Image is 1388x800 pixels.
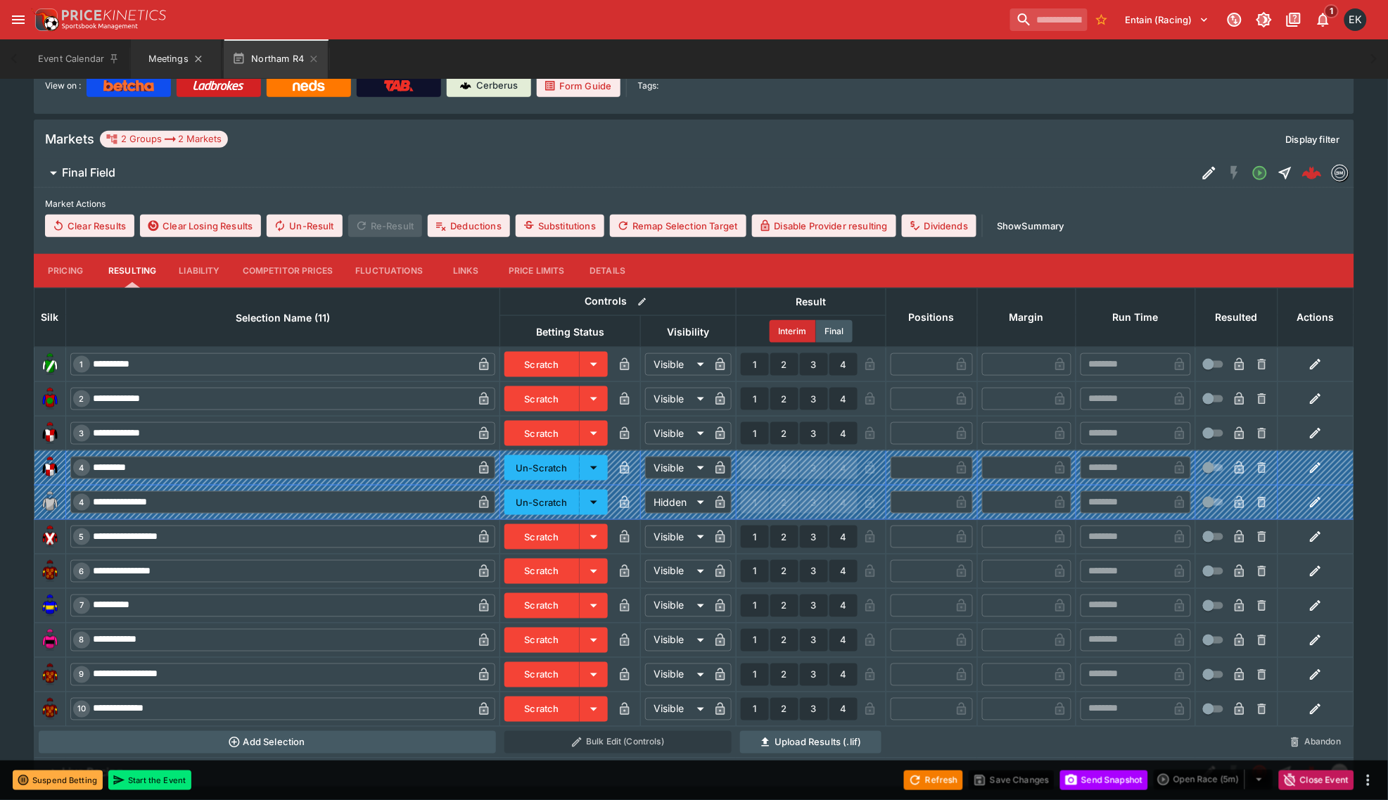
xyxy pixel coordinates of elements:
button: 1 [741,698,769,720]
img: runner 4 [39,457,61,479]
button: 4 [829,526,858,548]
button: 1 [741,422,769,445]
button: Documentation [1281,7,1306,32]
button: Resulting [97,254,167,288]
button: 1 [741,664,769,686]
button: Abandon [1282,731,1349,754]
button: Pricing [34,254,97,288]
button: 2 [770,560,798,583]
img: PriceKinetics Logo [31,6,59,34]
a: Form Guide [537,75,620,97]
button: Suspend Betting [13,770,103,790]
button: Send Snapshot [1060,770,1148,790]
th: Resulted [1195,288,1278,347]
button: Start the Event [108,770,191,790]
button: 4 [829,629,858,652]
button: Event Calendar [30,39,128,79]
div: 67f4a825-dc75-4fe0-8fa3-f2468698dbf7 [1302,163,1322,183]
button: Northam R4 [224,39,328,79]
div: Visible [645,629,709,652]
img: runner 7 [39,595,61,617]
button: Straight [1273,160,1298,186]
button: Un-Scratch [504,490,580,515]
th: Run Time [1076,288,1195,347]
button: 3 [800,560,828,583]
button: 3 [800,595,828,617]
button: Clear Losing Results [140,215,261,237]
a: 22276186-cdc5-458c-af30-89a43aa5eebf [1298,758,1326,787]
div: Visible [645,388,709,410]
button: Edit Detail [1197,760,1222,785]
button: Liability [167,254,231,288]
div: Visible [645,560,709,583]
button: Scratch [504,352,580,377]
img: runner 5 [39,526,61,548]
button: Straight [1273,760,1298,785]
img: runner 3 [39,422,61,445]
button: Deductions [428,215,510,237]
button: Fluctuations [344,254,434,288]
button: 2 [770,698,798,720]
button: 2 [770,629,798,652]
a: 67f4a825-dc75-4fe0-8fa3-f2468698dbf7 [1298,159,1326,187]
div: split button [1154,770,1273,789]
button: SGM Disabled [1222,760,1247,785]
button: Scratch [504,593,580,618]
div: Visible [645,664,709,686]
button: Display filter [1278,128,1349,151]
img: Betcha [103,80,154,91]
input: search [1010,8,1088,31]
button: 4 [829,595,858,617]
button: 4 [829,422,858,445]
button: Close Event [1279,770,1354,790]
button: No Bookmarks [1090,8,1113,31]
span: 2 [77,394,87,404]
div: betmakers [1332,165,1349,182]
span: 4 [77,497,87,507]
span: Un-Result [267,215,342,237]
button: 1 [741,595,769,617]
div: Hidden [645,491,709,514]
img: runner 9 [39,664,61,686]
span: 8 [77,635,87,645]
div: Emily Kim [1344,8,1367,31]
label: View on : [45,75,81,97]
button: 3 [800,629,828,652]
span: Re-Result [348,215,422,237]
button: Scratch [504,697,580,722]
th: Controls [500,288,737,315]
button: 1 [741,388,769,410]
button: Toggle light/dark mode [1252,7,1277,32]
img: Neds [293,80,324,91]
button: 4 [829,698,858,720]
button: Final Field [34,159,1197,187]
button: Upload Results (.lif) [740,731,881,754]
label: Tags: [638,75,659,97]
p: Cerberus [477,79,518,93]
img: runner 6 [39,560,61,583]
button: Interim [770,320,816,343]
button: 2 [770,353,798,376]
div: Visible [645,457,709,479]
th: Margin [977,288,1076,347]
img: runner 1 [39,353,61,376]
button: Emily Kim [1340,4,1371,35]
button: Scratch [504,559,580,584]
a: Cerberus [447,75,531,97]
img: Ladbrokes [193,80,244,91]
button: 1 [741,560,769,583]
button: more [1360,772,1377,789]
th: Positions [886,288,977,347]
button: Price Limits [497,254,576,288]
h5: Markets [45,131,94,147]
img: PriceKinetics [62,10,166,20]
button: 4 [829,388,858,410]
button: Open [1247,160,1273,186]
button: Refresh [904,770,963,790]
button: 2 [770,388,798,410]
button: 3 [800,698,828,720]
img: Sportsbook Management [62,23,138,30]
div: Visible [645,422,709,445]
button: 3 [800,664,828,686]
button: Edit Detail [1197,160,1222,186]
